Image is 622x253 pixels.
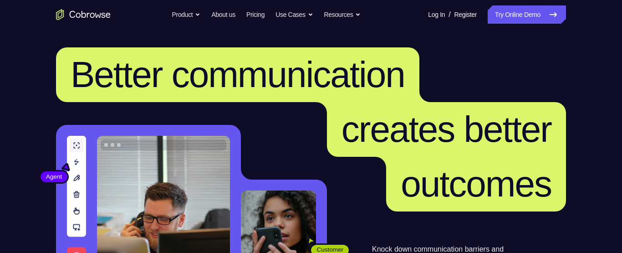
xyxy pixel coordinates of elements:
[275,5,313,24] button: Use Cases
[56,9,111,20] a: Go to the home page
[342,109,551,150] span: creates better
[211,5,235,24] a: About us
[401,164,551,204] span: outcomes
[71,54,405,95] span: Better communication
[454,5,477,24] a: Register
[428,5,445,24] a: Log In
[488,5,566,24] a: Try Online Demo
[449,9,450,20] span: /
[246,5,265,24] a: Pricing
[324,5,361,24] button: Resources
[172,5,201,24] button: Product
